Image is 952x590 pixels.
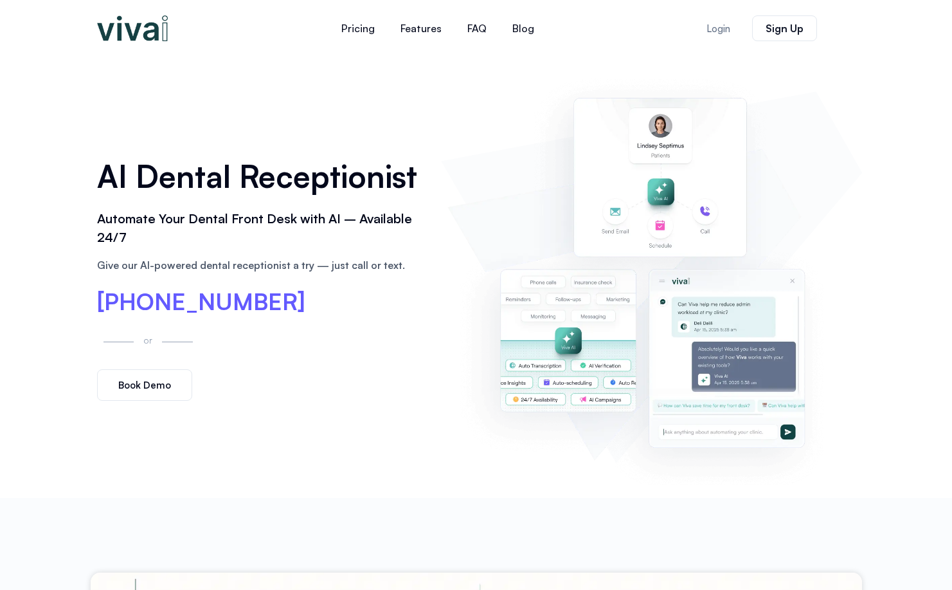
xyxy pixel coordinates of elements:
nav: Menu [251,13,624,44]
a: Pricing [328,13,388,44]
a: Book Demo [97,369,192,401]
span: Sign Up [766,23,804,33]
a: Login [691,16,746,41]
p: Give our AI-powered dental receptionist a try — just call or text. [97,257,429,273]
span: Login [706,24,730,33]
img: AI dental receptionist dashboard – virtual receptionist dental office [447,69,855,485]
h1: AI Dental Receptionist [97,154,429,199]
h2: Automate Your Dental Front Desk with AI – Available 24/7 [97,210,429,247]
a: Sign Up [752,15,817,41]
p: or [140,333,156,347]
a: [PHONE_NUMBER] [97,290,305,313]
span: Book Demo [118,380,171,390]
a: Features [388,13,454,44]
a: Blog [499,13,547,44]
a: FAQ [454,13,499,44]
